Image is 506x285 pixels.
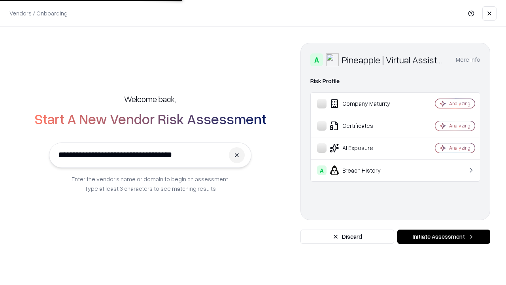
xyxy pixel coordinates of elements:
[317,121,412,131] div: Certificates
[326,53,339,66] img: Pineapple | Virtual Assistant Agency
[34,111,266,127] h2: Start A New Vendor Risk Assessment
[449,122,470,129] div: Analyzing
[456,53,480,67] button: More info
[9,9,68,17] p: Vendors / Onboarding
[317,99,412,108] div: Company Maturity
[310,76,480,86] div: Risk Profile
[449,100,470,107] div: Analyzing
[310,53,323,66] div: A
[317,143,412,153] div: AI Exposure
[317,165,327,175] div: A
[124,93,176,104] h5: Welcome back,
[317,165,412,175] div: Breach History
[342,53,446,66] div: Pineapple | Virtual Assistant Agency
[72,174,229,193] p: Enter the vendor’s name or domain to begin an assessment. Type at least 3 characters to see match...
[397,230,490,244] button: Initiate Assessment
[449,144,470,151] div: Analyzing
[300,230,394,244] button: Discard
